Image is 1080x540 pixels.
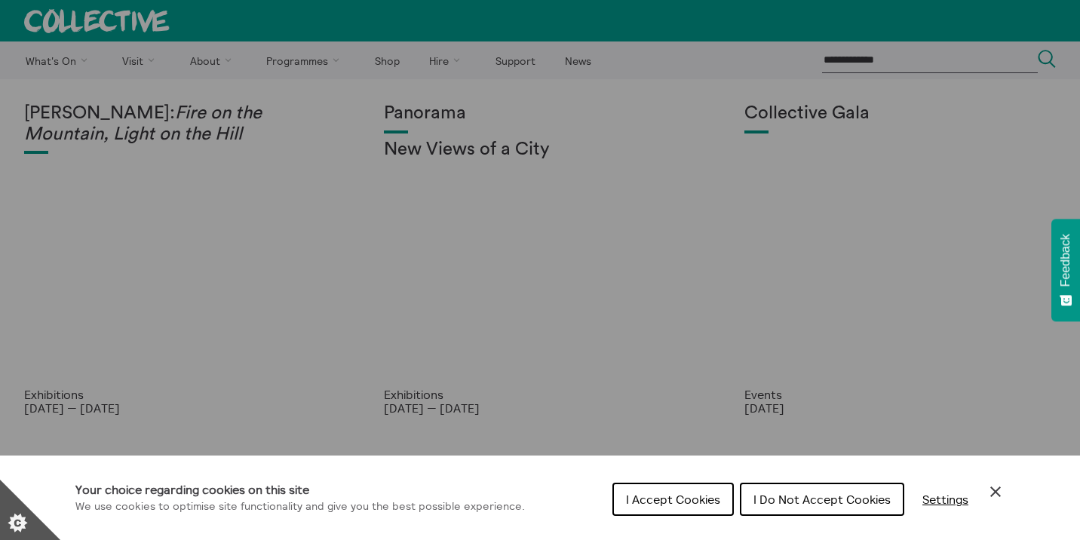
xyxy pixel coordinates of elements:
[740,483,904,516] button: I Do Not Accept Cookies
[910,484,980,514] button: Settings
[753,492,891,507] span: I Do Not Accept Cookies
[626,492,720,507] span: I Accept Cookies
[986,483,1005,501] button: Close Cookie Control
[1059,234,1072,287] span: Feedback
[75,499,525,515] p: We use cookies to optimise site functionality and give you the best possible experience.
[1051,219,1080,321] button: Feedback - Show survey
[922,492,968,507] span: Settings
[75,480,525,499] h1: Your choice regarding cookies on this site
[612,483,734,516] button: I Accept Cookies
